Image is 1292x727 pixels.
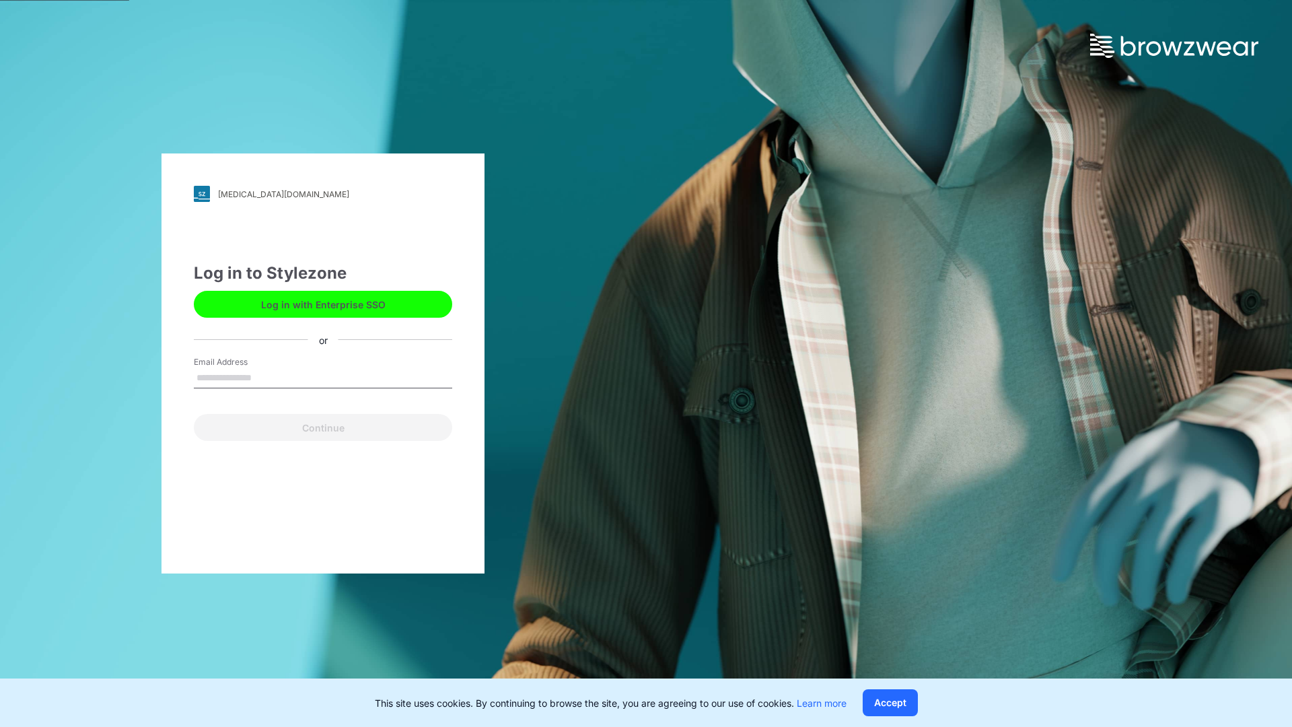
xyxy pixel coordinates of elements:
[218,189,349,199] div: [MEDICAL_DATA][DOMAIN_NAME]
[194,186,210,202] img: svg+xml;base64,PHN2ZyB3aWR0aD0iMjgiIGhlaWdodD0iMjgiIHZpZXdCb3g9IjAgMCAyOCAyOCIgZmlsbD0ibm9uZSIgeG...
[194,291,452,318] button: Log in with Enterprise SSO
[194,186,452,202] a: [MEDICAL_DATA][DOMAIN_NAME]
[308,333,338,347] div: or
[863,689,918,716] button: Accept
[1090,34,1258,58] img: browzwear-logo.73288ffb.svg
[194,261,452,285] div: Log in to Stylezone
[194,356,288,368] label: Email Address
[375,696,847,710] p: This site uses cookies. By continuing to browse the site, you are agreeing to our use of cookies.
[797,697,847,709] a: Learn more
